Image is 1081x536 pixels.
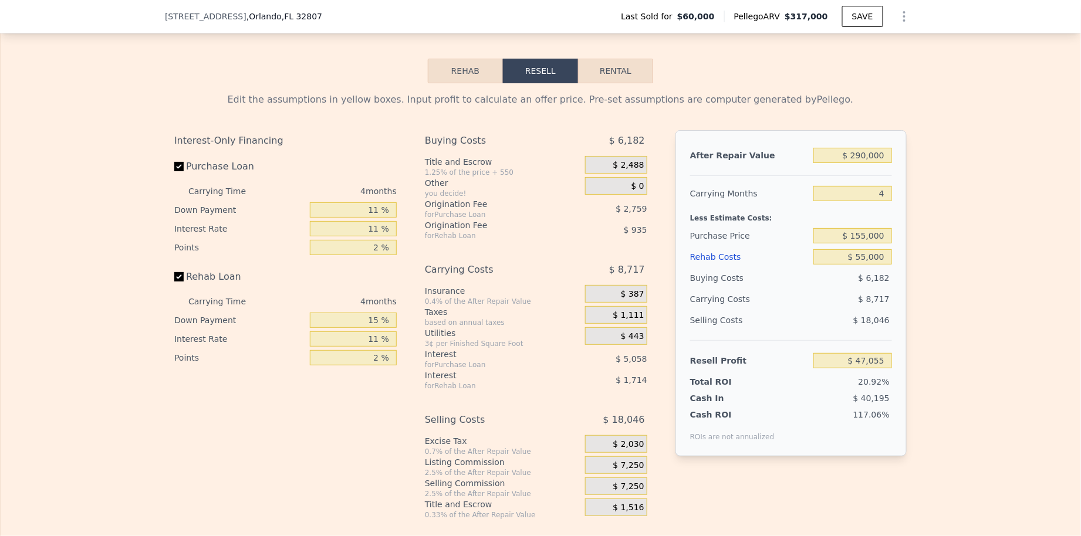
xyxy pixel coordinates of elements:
[425,189,580,198] div: you decide!
[425,409,556,430] div: Selling Costs
[613,481,644,492] span: $ 7,250
[425,130,556,151] div: Buying Costs
[425,477,580,489] div: Selling Commission
[859,273,890,283] span: $ 6,182
[425,156,580,168] div: Title and Escrow
[616,354,647,364] span: $ 5,058
[174,330,305,348] div: Interest Rate
[425,318,580,327] div: based on annual taxes
[428,59,503,83] button: Rehab
[690,409,775,420] div: Cash ROI
[425,447,580,456] div: 0.7% of the After Repair Value
[842,6,883,27] button: SAVE
[603,409,645,430] span: $ 18,046
[425,510,580,520] div: 0.33% of the After Repair Value
[425,339,580,348] div: 3¢ per Finished Square Foot
[690,289,764,310] div: Carrying Costs
[609,259,645,280] span: $ 8,717
[269,292,397,311] div: 4 months
[613,439,644,450] span: $ 2,030
[246,11,322,22] span: , Orlando
[690,376,764,388] div: Total ROI
[613,310,644,321] span: $ 1,111
[609,130,645,151] span: $ 6,182
[785,12,828,21] span: $317,000
[165,11,246,22] span: [STREET_ADDRESS]
[690,145,809,166] div: After Repair Value
[425,306,580,318] div: Taxes
[425,259,556,280] div: Carrying Costs
[425,285,580,297] div: Insurance
[853,410,890,419] span: 117.06%
[425,468,580,477] div: 2.5% of the After Repair Value
[425,297,580,306] div: 0.4% of the After Repair Value
[174,162,184,171] input: Purchase Loan
[690,420,775,442] div: ROIs are not annualized
[425,327,580,339] div: Utilities
[174,93,907,107] div: Edit the assumptions in yellow boxes. Input profit to calculate an offer price. Pre-set assumptio...
[174,201,305,219] div: Down Payment
[859,377,890,386] span: 20.92%
[616,375,647,385] span: $ 1,714
[690,267,809,289] div: Buying Costs
[613,160,644,171] span: $ 2,488
[690,225,809,246] div: Purchase Price
[188,182,265,201] div: Carrying Time
[613,503,644,513] span: $ 1,516
[425,369,556,381] div: Interest
[425,231,556,240] div: for Rehab Loan
[425,168,580,177] div: 1.25% of the price + 550
[690,310,809,331] div: Selling Costs
[613,460,644,471] span: $ 7,250
[690,350,809,371] div: Resell Profit
[631,181,644,192] span: $ 0
[174,311,305,330] div: Down Payment
[425,360,556,369] div: for Purchase Loan
[621,11,677,22] span: Last Sold for
[425,348,556,360] div: Interest
[174,266,305,287] label: Rehab Loan
[425,210,556,219] div: for Purchase Loan
[677,11,715,22] span: $60,000
[174,156,305,177] label: Purchase Loan
[174,219,305,238] div: Interest Rate
[425,435,580,447] div: Excise Tax
[269,182,397,201] div: 4 months
[621,331,644,342] span: $ 443
[282,12,322,21] span: , FL 32807
[425,489,580,498] div: 2.5% of the After Repair Value
[690,246,809,267] div: Rehab Costs
[624,225,647,235] span: $ 935
[174,348,305,367] div: Points
[425,219,556,231] div: Origination Fee
[174,130,397,151] div: Interest-Only Financing
[188,292,265,311] div: Carrying Time
[690,183,809,204] div: Carrying Months
[859,294,890,304] span: $ 8,717
[621,289,644,300] span: $ 387
[425,456,580,468] div: Listing Commission
[734,11,785,22] span: Pellego ARV
[853,393,890,403] span: $ 40,195
[425,381,556,391] div: for Rehab Loan
[503,59,578,83] button: Resell
[893,5,916,28] button: Show Options
[616,204,647,213] span: $ 2,759
[425,198,556,210] div: Origination Fee
[690,204,892,225] div: Less Estimate Costs:
[425,177,580,189] div: Other
[425,498,580,510] div: Title and Escrow
[853,316,890,325] span: $ 18,046
[578,59,653,83] button: Rental
[174,272,184,281] input: Rehab Loan
[690,392,764,404] div: Cash In
[174,238,305,257] div: Points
